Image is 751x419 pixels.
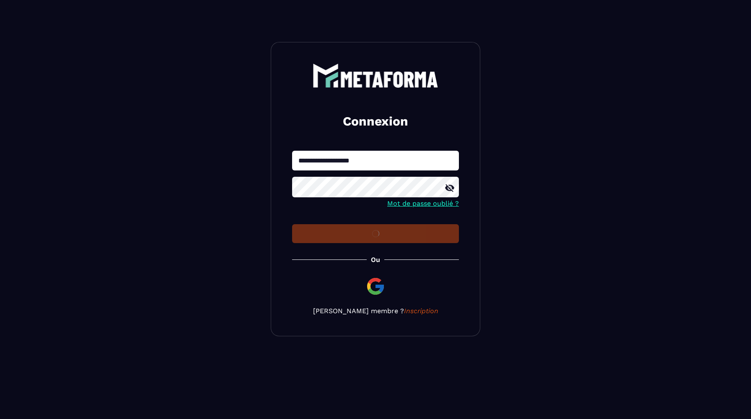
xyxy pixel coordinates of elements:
[313,63,438,88] img: logo
[302,113,449,130] h2: Connexion
[404,307,438,315] a: Inscription
[365,276,386,296] img: google
[292,63,459,88] a: logo
[292,307,459,315] p: [PERSON_NAME] membre ?
[387,199,459,207] a: Mot de passe oublié ?
[371,256,380,264] p: Ou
